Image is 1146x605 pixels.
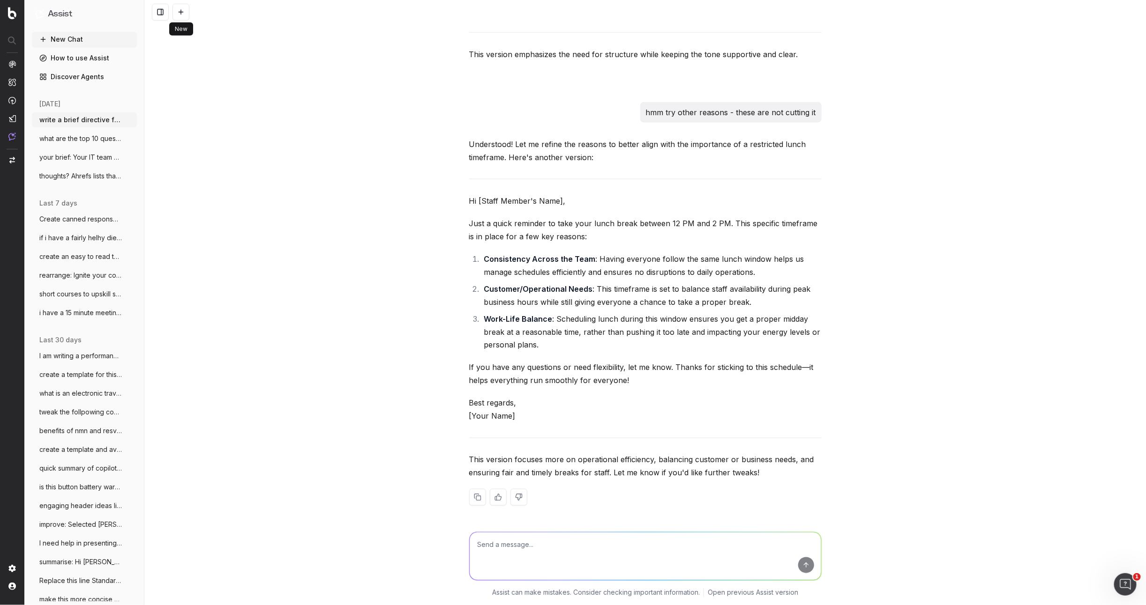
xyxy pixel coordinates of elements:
h1: Assist [48,7,72,21]
button: I need help in presenting the issues I a [32,536,137,551]
p: Assist can make mistakes. Consider checking important information. [492,588,700,598]
button: summarise: Hi [PERSON_NAME], Interesting feedba [32,554,137,569]
button: is this button battery warning in line w [32,480,137,494]
img: Activation [8,96,16,104]
span: engaging header ideas like this: Discove [39,501,122,510]
span: is this button battery warning in line w [39,482,122,492]
img: Studio [8,115,16,122]
span: [DATE] [39,99,60,109]
p: Hi [Staff Member's Name], [469,194,822,207]
strong: Work-Life Balance [484,314,553,324]
li: : Having everyone follow the same lunch window helps us manage schedules efficiently and ensures ... [481,252,822,279]
p: Understood! Let me refine the reasons to better align with the importance of a restricted lunch t... [469,138,822,164]
button: write a brief directive for a staff memb [32,112,137,127]
span: create a template and average character [39,445,122,454]
img: Assist [36,9,44,18]
a: Discover Agents [32,69,137,84]
p: This version emphasizes the need for structure while keeping the tone supportive and clear. [469,48,822,61]
button: I am writing a performance review and po [32,348,137,363]
p: hmm try other reasons - these are not cutting it [646,106,816,119]
button: Assist [36,7,133,21]
button: if i have a fairly helhy diet is one act [32,230,137,245]
img: Intelligence [8,78,16,86]
span: quick summary of copilot create an agent [39,464,122,473]
a: How to use Assist [32,51,137,66]
p: If you have any questions or need flexibility, let me know. Thanks for sticking to this schedule—... [469,361,822,387]
button: rearrange: Ignite your cooking potential [32,268,137,283]
button: engaging header ideas like this: Discove [32,498,137,513]
span: what is an electronic travel authority E [39,389,122,398]
img: Analytics [8,60,16,68]
img: Switch project [9,157,15,163]
button: Create canned response to customers/stor [32,212,137,227]
button: Replace this line Standard delivery is a [32,573,137,588]
li: : Scheduling lunch during this window ensures you get a proper midday break at a reasonable time,... [481,312,822,352]
span: I need help in presenting the issues I a [39,539,122,548]
img: Setting [8,565,16,572]
button: i have a 15 minute meeting with a petula [32,305,137,320]
a: Open previous Assist version [708,588,798,598]
button: quick summary of copilot create an agent [32,461,137,476]
span: last 30 days [39,335,82,345]
button: benefits of nmn and resveratrol for 53 y [32,423,137,438]
img: Botify logo [8,7,16,19]
span: 1 [1133,573,1141,581]
button: what are the top 10 questions that shoul [32,131,137,146]
span: what are the top 10 questions that shoul [39,134,122,143]
button: create a template for this header for ou [32,367,137,382]
span: thoughts? Ahrefs lists that all non-bran [39,171,122,181]
p: New [175,25,187,33]
span: if i have a fairly helhy diet is one act [39,233,122,243]
p: Best regards, [Your Name] [469,397,822,423]
span: rearrange: Ignite your cooking potential [39,271,122,280]
span: I am writing a performance review and po [39,351,122,361]
span: Replace this line Standard delivery is a [39,576,122,585]
button: thoughts? Ahrefs lists that all non-bran [32,169,137,184]
button: short courses to upskill seo contnrt wri [32,287,137,302]
img: My account [8,583,16,590]
span: your brief: Your IT team have limited ce [39,153,122,162]
span: i have a 15 minute meeting with a petula [39,308,122,317]
img: Assist [8,133,16,140]
span: last 7 days [39,199,77,208]
span: summarise: Hi [PERSON_NAME], Interesting feedba [39,557,122,567]
span: write a brief directive for a staff memb [39,115,122,125]
button: what is an electronic travel authority E [32,386,137,401]
iframe: Intercom live chat [1114,573,1137,596]
span: improve: Selected [PERSON_NAME] stores a [39,520,122,529]
p: Just a quick reminder to take your lunch break between 12 PM and 2 PM. This specific timeframe is... [469,217,822,243]
button: create an easy to read table that outlin [32,249,137,264]
span: create a template for this header for ou [39,370,122,379]
button: tweak the follpowing content to reflect [32,405,137,420]
img: Botify assist logo [455,141,464,151]
span: tweak the follpowing content to reflect [39,407,122,417]
p: This version focuses more on operational efficiency, balancing customer or business needs, and en... [469,453,822,480]
button: New Chat [32,32,137,47]
span: create an easy to read table that outlin [39,252,122,261]
li: : This timeframe is set to balance staff availability during peak business hours while still givi... [481,282,822,309]
span: Create canned response to customers/stor [39,214,122,224]
strong: Customer/Operational Needs [484,284,593,294]
span: benefits of nmn and resveratrol for 53 y [39,426,122,435]
button: your brief: Your IT team have limited ce [32,150,137,165]
span: short courses to upskill seo contnrt wri [39,289,122,299]
strong: Consistency Across the Team [484,254,596,264]
button: improve: Selected [PERSON_NAME] stores a [32,517,137,532]
button: create a template and average character [32,442,137,457]
span: make this more concise and clear: Hi Mar [39,595,122,604]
